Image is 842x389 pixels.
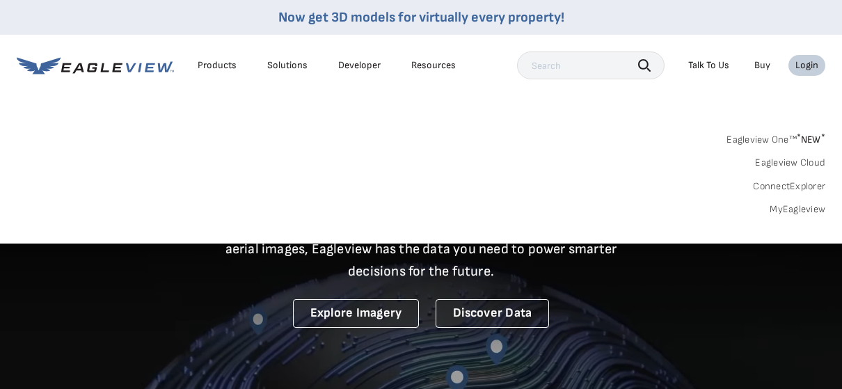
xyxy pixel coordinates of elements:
p: A new era starts here. Built on more than 3.5 billion high-resolution aerial images, Eagleview ha... [208,216,634,283]
a: Eagleview Cloud [755,157,825,169]
div: Resources [411,59,456,72]
span: NEW [797,134,825,145]
div: Talk To Us [688,59,729,72]
a: Explore Imagery [293,299,420,328]
a: Discover Data [436,299,549,328]
a: MyEagleview [770,203,825,216]
a: Now get 3D models for virtually every property! [278,9,564,26]
a: Eagleview One™*NEW* [726,129,825,145]
div: Login [795,59,818,72]
input: Search [517,51,665,79]
a: ConnectExplorer [753,180,825,193]
div: Products [198,59,237,72]
a: Developer [338,59,381,72]
div: Solutions [267,59,308,72]
a: Buy [754,59,770,72]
